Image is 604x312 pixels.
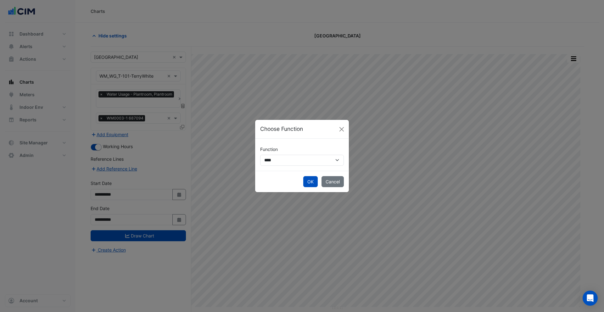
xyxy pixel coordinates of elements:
[260,125,303,133] h5: Choose Function
[303,176,318,187] button: OK
[337,125,346,134] button: Close
[260,144,278,155] label: Function
[322,176,344,187] button: Cancel
[583,291,598,306] div: Open Intercom Messenger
